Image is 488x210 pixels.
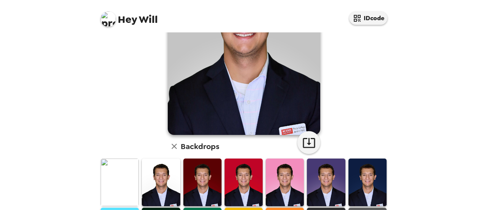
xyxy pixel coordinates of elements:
[101,11,116,27] img: profile pic
[118,13,137,26] span: Hey
[349,11,387,25] button: IDcode
[101,159,139,206] img: Original
[181,140,219,152] h6: Backdrops
[101,8,158,25] span: Will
